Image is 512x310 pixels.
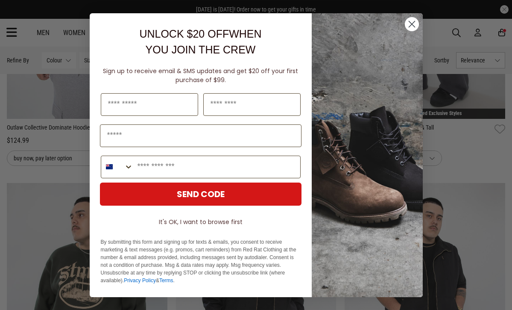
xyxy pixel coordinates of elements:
[124,278,156,283] a: Privacy Policy
[100,183,301,206] button: SEND CODE
[404,17,419,32] button: Close dialog
[312,13,423,297] img: f7662613-148e-4c88-9575-6c6b5b55a647.jpeg
[106,163,113,170] img: New Zealand
[159,278,173,283] a: Terms
[101,156,133,178] button: Search Countries
[139,28,229,40] span: UNLOCK $20 OFF
[101,93,198,116] input: First Name
[7,3,32,29] button: Open LiveChat chat widget
[229,28,261,40] span: WHEN
[100,124,301,147] input: Email
[103,67,298,84] span: Sign up to receive email & SMS updates and get $20 off your first purchase of $99.
[101,238,301,284] p: By submitting this form and signing up for texts & emails, you consent to receive marketing & tex...
[100,214,301,230] button: It's OK, I want to browse first
[146,44,256,56] span: YOU JOIN THE CREW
